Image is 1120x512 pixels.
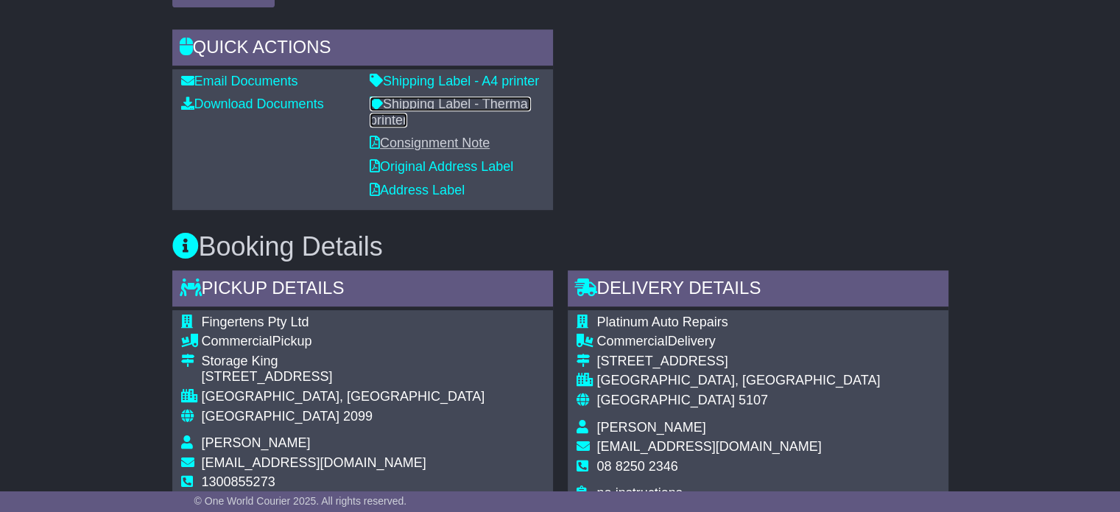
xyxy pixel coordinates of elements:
div: [STREET_ADDRESS] [202,369,485,385]
span: [GEOGRAPHIC_DATA] [202,409,339,424]
div: Storage King [202,354,485,370]
span: Platinum Auto Repairs [597,315,728,329]
span: 5107 [739,393,768,407]
span: 2099 [343,409,373,424]
a: Email Documents [181,74,298,88]
span: Commercial [597,334,668,348]
div: Pickup Details [172,270,553,310]
span: [EMAIL_ADDRESS][DOMAIN_NAME] [597,439,822,454]
span: 08 8250 2346 [597,459,678,474]
span: [EMAIL_ADDRESS][DOMAIN_NAME] [202,455,426,470]
span: [PERSON_NAME] [597,420,706,435]
div: Quick Actions [172,29,553,69]
div: Pickup [202,334,485,350]
div: [STREET_ADDRESS] [597,354,881,370]
a: Consignment Note [370,136,490,150]
a: Shipping Label - Thermal printer [370,97,531,127]
div: [GEOGRAPHIC_DATA], [GEOGRAPHIC_DATA] [597,373,881,389]
span: 1300855273 [202,474,275,489]
a: Download Documents [181,97,324,111]
span: Commercial [202,334,272,348]
span: Fingertens Pty Ltd [202,315,309,329]
div: Delivery Details [568,270,948,310]
div: [GEOGRAPHIC_DATA], [GEOGRAPHIC_DATA] [202,389,485,405]
h3: Booking Details [172,232,948,262]
span: © One World Courier 2025. All rights reserved. [194,495,407,507]
a: Original Address Label [370,159,513,174]
div: Delivery [597,334,881,350]
span: no instructions [597,485,683,500]
a: Address Label [370,183,465,197]
span: [PERSON_NAME] [202,435,311,450]
span: [GEOGRAPHIC_DATA] [597,393,735,407]
a: Shipping Label - A4 printer [370,74,539,88]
